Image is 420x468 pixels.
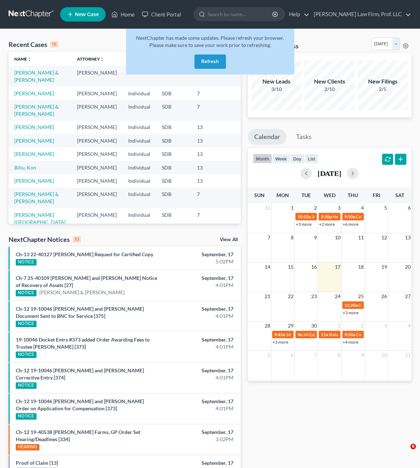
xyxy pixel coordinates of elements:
td: SDB [156,174,191,187]
span: 12 [381,233,388,242]
span: 11 [404,351,411,359]
a: Tasks [290,129,318,145]
a: [PERSON_NAME] & [PERSON_NAME] [14,191,59,204]
iframe: Intercom live chat [396,444,413,461]
span: 5 [383,204,388,212]
span: 9a [298,332,302,337]
span: Hearing for [PERSON_NAME] [333,214,388,219]
a: +6 more [343,221,358,227]
td: [PERSON_NAME] [71,121,122,134]
a: Biliu, Kon [14,164,36,171]
td: SDB [156,121,191,134]
td: [PERSON_NAME] [71,161,122,174]
span: 11a [321,332,328,337]
span: 8 [337,351,341,359]
td: Individual [122,134,156,147]
a: Ch-12 19-10046 [PERSON_NAME] and [PERSON_NAME] Corrective Entry [374] [16,367,144,381]
div: 4:01PM [166,374,233,381]
td: Individual [122,188,156,208]
div: 3/10 [251,86,301,93]
span: 3 [383,321,388,330]
td: 7 [191,188,227,208]
a: +2 more [319,221,335,227]
div: NOTICE [16,259,37,266]
a: [PERSON_NAME] & [PERSON_NAME] [14,104,59,117]
span: 18 [357,263,365,271]
span: Tue [301,192,311,198]
div: New Filings [358,77,408,86]
span: 22 [287,292,294,301]
span: 10 [334,233,341,242]
span: 1 [337,321,341,330]
td: [PERSON_NAME] [71,174,122,187]
a: Attorneyunfold_more [77,56,104,62]
td: 7 [191,100,227,120]
span: 341(a) meeting for [PERSON_NAME] & [PERSON_NAME] [286,332,393,337]
span: 7 [313,351,318,359]
div: NOTICE [16,321,37,327]
div: September, 17 [166,251,233,258]
span: Sat [395,192,404,198]
div: 2/10 [304,86,354,93]
div: 4:01PM [166,282,233,289]
span: 6 [407,204,411,212]
span: 13 [404,233,411,242]
td: SDB [156,100,191,120]
span: 23 [310,292,318,301]
h2: [DATE] [318,169,341,177]
span: 19 [381,263,388,271]
td: Individual [122,208,156,229]
a: +3 more [343,310,358,315]
span: 9:45a [274,332,285,337]
span: Wed [324,192,335,198]
span: 28 [264,321,271,330]
td: Individual [122,66,156,86]
span: 5 [267,351,271,359]
td: SDB [156,147,191,161]
td: [PERSON_NAME] [71,100,122,120]
span: 9 [360,351,365,359]
td: Individual [122,87,156,100]
div: Recent Cases [9,40,58,49]
span: 2 [360,321,365,330]
a: 19-10046 Docket Entry #373 added Order Awarding Fees to Trustee [PERSON_NAME] [373] [16,336,150,350]
button: month [253,154,272,163]
a: Proof of Claim [13] [16,460,58,466]
td: 13 [191,161,227,174]
a: [PERSON_NAME] [14,124,54,130]
span: 26 [381,292,388,301]
td: SDB [156,87,191,100]
a: +3 more [296,221,312,227]
span: 2 [313,204,318,212]
a: View All [220,237,238,242]
span: 9:50a [344,214,355,219]
a: Ch-13 22-40127 [PERSON_NAME] Request for Certified Copy [16,251,153,257]
span: 9 [313,233,318,242]
div: September, 17 [166,459,233,467]
div: September, 17 [166,336,233,343]
span: 11:20a [344,302,358,308]
span: Thu [348,192,358,198]
a: [PERSON_NAME] [14,151,54,157]
div: NOTICE [16,382,37,389]
span: Mon [276,192,289,198]
span: 31 [264,204,271,212]
td: SDB [156,134,191,147]
div: New Leads [251,77,301,86]
a: +3 more [272,339,288,345]
span: 17 [334,263,341,271]
span: 3 [337,204,341,212]
a: Nameunfold_more [14,56,32,62]
button: week [272,154,290,163]
span: Fri [373,192,380,198]
td: SDB [156,161,191,174]
div: New Clients [304,77,354,86]
span: 341(a) meeting for [PERSON_NAME] [303,332,372,337]
td: Individual [122,100,156,120]
td: 7 [191,208,227,229]
a: Help [285,8,309,21]
span: 14 [264,263,271,271]
span: 11 [357,233,365,242]
div: September, 17 [166,305,233,312]
a: Ch-12 19-40538 [PERSON_NAME] Farms, GP Order Set Hearing/Deadlines [334] [16,429,140,442]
